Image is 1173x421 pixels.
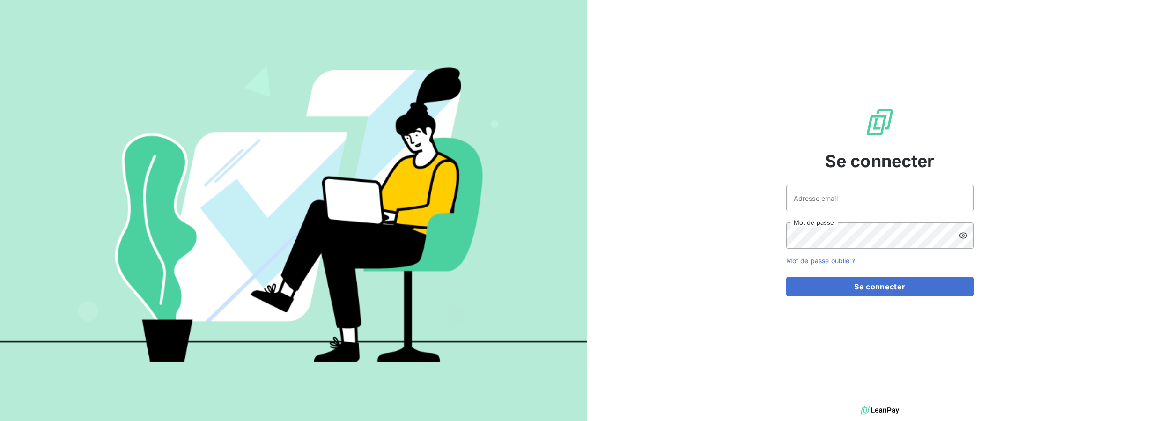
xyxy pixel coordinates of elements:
input: placeholder [786,185,974,211]
img: logo [861,403,899,417]
a: Mot de passe oublié ? [786,257,855,265]
span: Se connecter [825,148,935,174]
button: Se connecter [786,277,974,296]
img: Logo LeanPay [865,107,895,137]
